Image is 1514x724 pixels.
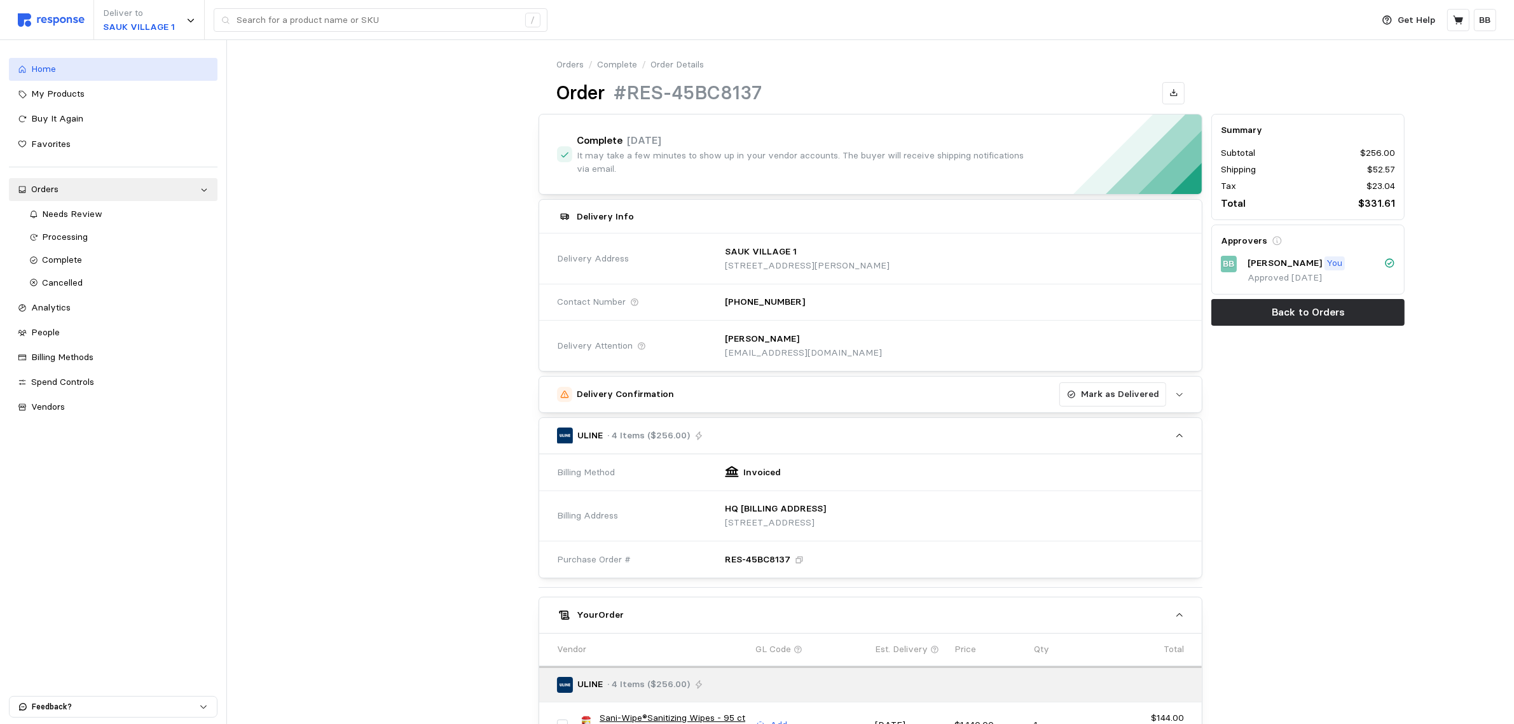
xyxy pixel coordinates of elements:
[627,132,661,148] p: [DATE]
[588,58,593,72] p: /
[1360,146,1395,160] p: $256.00
[9,346,217,369] a: Billing Methods
[557,643,586,657] p: Vendor
[725,553,790,567] p: RES-45BC8137
[577,210,634,223] h5: Delivery Info
[577,387,674,401] h5: Delivery Confirmation
[556,58,584,72] a: Orders
[539,418,1202,454] button: ULINE· 4 Items ($256.00)
[20,226,218,249] a: Processing
[237,9,518,32] input: Search for a product name or SKU
[20,249,218,272] a: Complete
[1480,13,1491,27] p: BB
[1221,123,1395,137] h5: Summary
[20,272,218,295] a: Cancelled
[577,429,603,443] p: ULINE
[650,58,704,72] p: Order Details
[607,678,690,692] p: · 4 Items ($256.00)
[43,231,88,242] span: Processing
[1248,256,1322,270] p: [PERSON_NAME]
[557,466,615,480] span: Billing Method
[1398,13,1436,27] p: Get Help
[1366,179,1395,193] p: $23.04
[557,339,633,353] span: Delivery Attention
[1164,643,1184,657] p: Total
[743,466,781,480] p: Invoiced
[43,254,83,265] span: Complete
[9,396,217,419] a: Vendors
[642,58,646,72] p: /
[725,295,805,309] p: [PHONE_NUMBER]
[103,6,175,20] p: Deliver to
[9,108,217,130] a: Buy It Again
[31,88,85,99] span: My Products
[1367,163,1395,177] p: $52.57
[43,208,103,219] span: Needs Review
[525,13,540,28] div: /
[1375,8,1443,32] button: Get Help
[20,203,218,226] a: Needs Review
[1211,299,1405,326] button: Back to Orders
[539,597,1202,633] button: YourOrder
[9,296,217,319] a: Analytics
[1221,195,1246,211] p: Total
[539,377,1202,412] button: Delivery ConfirmationMark as Delivered
[18,13,85,27] img: svg%3e
[539,454,1202,578] div: ULINE· 4 Items ($256.00)
[103,20,175,34] p: SAUK VILLAGE 1
[1221,179,1236,193] p: Tax
[577,134,623,148] h4: Complete
[31,183,195,197] div: Orders
[1326,256,1342,270] p: You
[1081,387,1159,401] p: Mark as Delivered
[9,83,217,106] a: My Products
[1358,195,1395,211] p: $331.61
[43,277,83,288] span: Cancelled
[1059,382,1166,407] button: Mark as Delivered
[725,502,826,516] p: HQ [BILLING ADDRESS]
[557,295,626,309] span: Contact Number
[557,252,629,266] span: Delivery Address
[725,332,799,346] p: [PERSON_NAME]
[31,401,65,412] span: Vendors
[1221,234,1267,247] h5: Approvers
[755,643,791,657] p: GL Code
[1221,146,1255,160] p: Subtotal
[1034,643,1049,657] p: Qty
[725,516,826,530] p: [STREET_ADDRESS]
[607,429,690,443] p: · 4 Items ($256.00)
[577,149,1028,176] p: It may take a few minutes to show up in your vendor accounts. The buyer will receive shipping not...
[556,81,605,106] h1: Order
[31,138,71,150] span: Favorites
[597,58,637,72] a: Complete
[9,58,217,81] a: Home
[31,63,56,74] span: Home
[1223,257,1235,271] p: BB
[614,81,762,106] h1: #RES-45BC8137
[9,371,217,394] a: Spend Controls
[1221,163,1256,177] p: Shipping
[31,351,93,363] span: Billing Methods
[1474,9,1496,31] button: BB
[9,178,217,201] a: Orders
[725,346,882,360] p: [EMAIL_ADDRESS][DOMAIN_NAME]
[31,113,83,124] span: Buy It Again
[577,678,603,692] p: ULINE
[9,133,217,156] a: Favorites
[1272,304,1345,320] p: Back to Orders
[725,259,890,273] p: [STREET_ADDRESS][PERSON_NAME]
[31,376,94,387] span: Spend Controls
[557,553,631,567] span: Purchase Order #
[954,643,976,657] p: Price
[1248,271,1395,285] p: Approved [DATE]
[557,509,618,523] span: Billing Address
[31,326,60,338] span: People
[725,245,797,259] p: SAUK VILLAGE 1
[577,608,624,622] h5: Your Order
[9,321,217,344] a: People
[875,643,928,657] p: Est. Delivery
[31,302,71,313] span: Analytics
[10,697,217,717] button: Feedback?
[32,701,199,713] p: Feedback?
